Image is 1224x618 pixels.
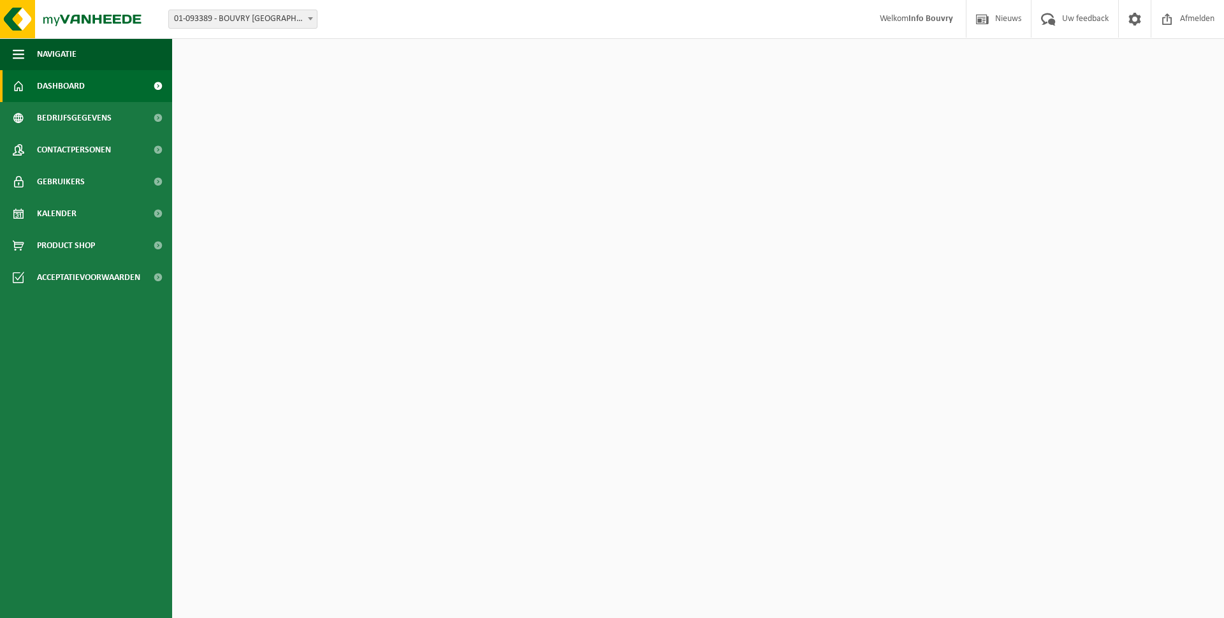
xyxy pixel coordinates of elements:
[37,134,111,166] span: Contactpersonen
[37,166,85,198] span: Gebruikers
[37,198,76,230] span: Kalender
[37,102,112,134] span: Bedrijfsgegevens
[37,230,95,261] span: Product Shop
[908,14,953,24] strong: Info Bouvry
[37,38,76,70] span: Navigatie
[37,261,140,293] span: Acceptatievoorwaarden
[37,70,85,102] span: Dashboard
[168,10,317,29] span: 01-093389 - BOUVRY NV - BRUGGE
[169,10,317,28] span: 01-093389 - BOUVRY NV - BRUGGE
